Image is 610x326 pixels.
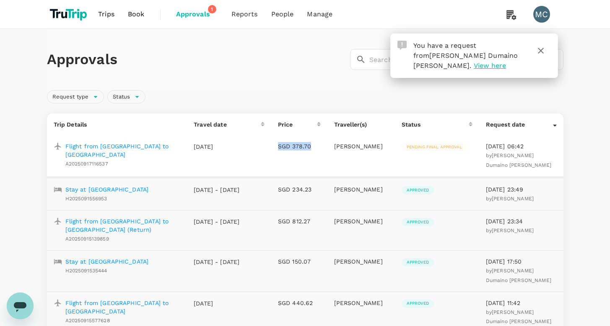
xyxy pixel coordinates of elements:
[402,219,434,225] span: Approved
[278,142,321,150] p: SGD 378.70
[65,217,181,234] a: Flight from [GEOGRAPHIC_DATA] to [GEOGRAPHIC_DATA] (Return)
[47,90,104,103] div: Request type
[65,299,181,316] a: Flight from [GEOGRAPHIC_DATA] to [GEOGRAPHIC_DATA]
[65,257,149,266] a: Stay at [GEOGRAPHIC_DATA]
[486,120,553,129] div: Request date
[194,217,240,226] p: [DATE] - [DATE]
[194,142,240,151] p: [DATE]
[486,268,551,283] span: by
[334,257,388,266] p: [PERSON_NAME]
[65,161,108,167] span: A20250917116537
[486,309,551,325] span: [PERSON_NAME] Dumaino [PERSON_NAME]
[47,93,94,101] span: Request type
[65,185,149,194] a: Stay at [GEOGRAPHIC_DATA]
[65,318,110,323] span: A20250915577628
[397,41,407,50] img: Approval Request
[486,196,534,202] span: by
[486,185,557,194] p: [DATE] 23:49
[108,93,135,101] span: Status
[402,144,467,150] span: Pending final approval
[107,90,145,103] div: Status
[278,185,321,194] p: SGD 234.23
[486,153,551,168] span: [PERSON_NAME] Dumaino [PERSON_NAME]
[486,257,557,266] p: [DATE] 17:50
[98,9,114,19] span: Trips
[194,186,240,194] p: [DATE] - [DATE]
[413,52,518,70] span: [PERSON_NAME] Dumaino [PERSON_NAME]
[334,120,388,129] p: Traveller(s)
[402,120,469,129] div: Status
[334,217,388,225] p: [PERSON_NAME]
[402,259,434,265] span: Approved
[486,309,551,325] span: by
[486,217,557,225] p: [DATE] 23:34
[128,9,145,19] span: Book
[486,268,551,283] span: [PERSON_NAME] Dumaino [PERSON_NAME]
[208,5,216,13] span: 1
[369,49,563,70] input: Search by travellers, trips, or destination
[65,236,109,242] span: A20250915139859
[278,120,317,129] div: Price
[474,62,506,70] span: View here
[65,268,107,274] span: H2025091535444
[47,5,92,23] img: TruTrip logo
[194,258,240,266] p: [DATE] - [DATE]
[65,142,181,159] a: Flight from [GEOGRAPHIC_DATA] to [GEOGRAPHIC_DATA]
[486,153,551,168] span: by
[307,9,332,19] span: Manage
[176,9,218,19] span: Approvals
[271,9,294,19] span: People
[231,9,258,19] span: Reports
[402,187,434,193] span: Approved
[533,6,550,23] div: MC
[54,120,181,129] p: Trip Details
[7,292,34,319] iframe: Button to launch messaging window
[65,196,107,202] span: H2025091556953
[492,196,534,202] span: [PERSON_NAME]
[492,228,534,233] span: [PERSON_NAME]
[278,257,321,266] p: SGD 150.07
[413,41,518,70] span: You have a request from .
[402,300,434,306] span: Approved
[47,51,347,68] h1: Approvals
[194,299,240,308] p: [DATE]
[334,185,388,194] p: [PERSON_NAME]
[278,299,321,307] p: SGD 440.62
[334,142,388,150] p: [PERSON_NAME]
[486,142,557,150] p: [DATE] 06:42
[278,217,321,225] p: SGD 812.27
[194,120,261,129] div: Travel date
[486,299,557,307] p: [DATE] 11:42
[334,299,388,307] p: [PERSON_NAME]
[486,228,534,233] span: by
